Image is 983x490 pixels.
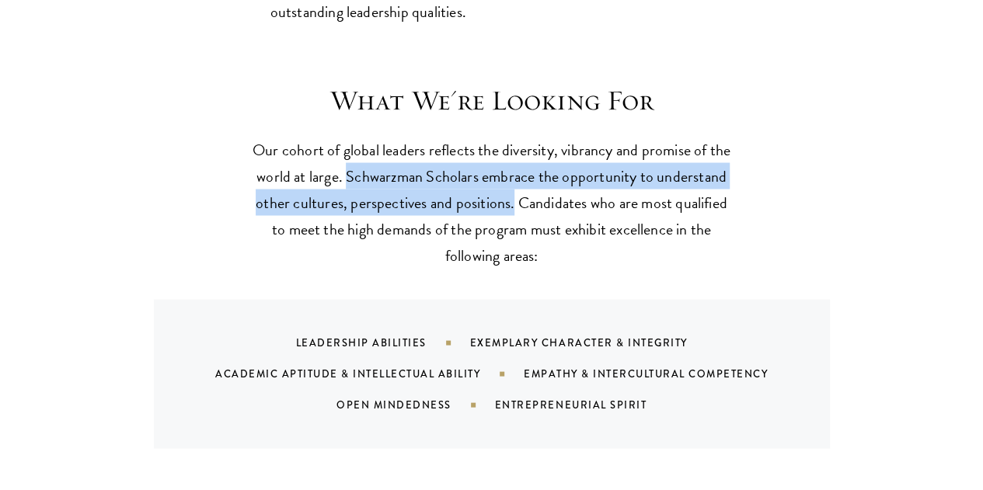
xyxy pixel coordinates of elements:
div: Academic Aptitude & Intellectual Ability [215,366,524,381]
div: Leadership Abilities [296,335,470,349]
div: Exemplary Character & Integrity [470,335,727,349]
div: Open Mindedness [336,397,495,412]
p: Our cohort of global leaders reflects the diversity, vibrancy and promise of the world at large. ... [251,136,733,268]
div: Entrepreneurial Spirit [495,397,685,412]
h3: What We're Looking For [251,83,733,116]
div: Empathy & Intercultural Competency [524,366,807,381]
